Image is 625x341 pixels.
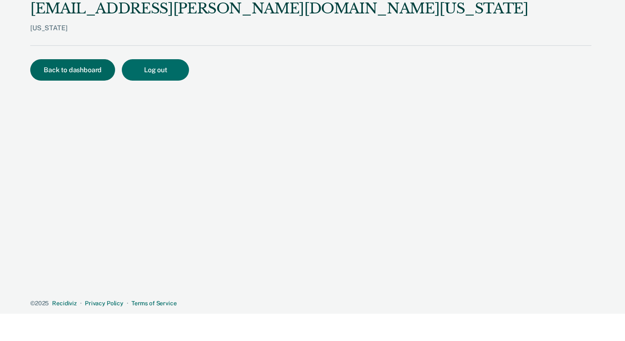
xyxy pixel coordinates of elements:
button: Log out [122,59,189,81]
a: Recidiviz [52,300,77,307]
span: © 2025 [30,300,49,307]
button: Back to dashboard [30,59,115,81]
div: · · [30,300,591,307]
div: [US_STATE] [30,24,528,45]
a: Back to dashboard [30,67,122,73]
a: Privacy Policy [85,300,123,307]
a: Terms of Service [131,300,177,307]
